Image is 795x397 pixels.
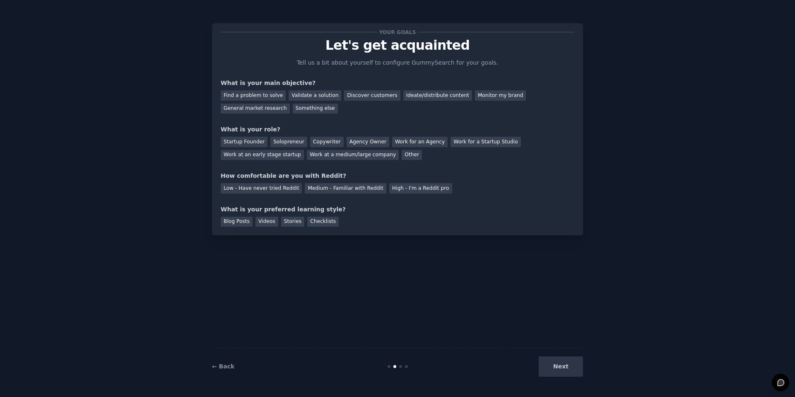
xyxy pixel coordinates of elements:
[221,137,267,147] div: Startup Founder
[293,104,338,114] div: Something else
[293,58,502,67] p: Tell us a bit about yourself to configure GummySearch for your goals.
[221,183,302,194] div: Low - Have never tried Reddit
[402,150,422,160] div: Other
[281,217,304,227] div: Stories
[221,172,574,180] div: How comfortable are you with Reddit?
[475,90,526,101] div: Monitor my brand
[347,137,389,147] div: Agency Owner
[305,183,386,194] div: Medium - Familiar with Reddit
[221,150,304,160] div: Work at an early stage startup
[221,125,574,134] div: What is your role?
[221,104,290,114] div: General market research
[221,205,574,214] div: What is your preferred learning style?
[221,90,286,101] div: Find a problem to solve
[212,363,234,370] a: ← Back
[221,217,253,227] div: Blog Posts
[392,137,448,147] div: Work for an Agency
[389,183,452,194] div: High - I'm a Reddit pro
[450,137,520,147] div: Work for a Startup Studio
[344,90,400,101] div: Discover customers
[221,79,574,87] div: What is your main objective?
[255,217,278,227] div: Videos
[307,217,339,227] div: Checklists
[310,137,344,147] div: Copywriter
[307,150,399,160] div: Work at a medium/large company
[378,28,417,36] span: Your goals
[270,137,307,147] div: Solopreneur
[221,38,574,53] p: Let's get acquainted
[403,90,472,101] div: Ideate/distribute content
[289,90,341,101] div: Validate a solution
